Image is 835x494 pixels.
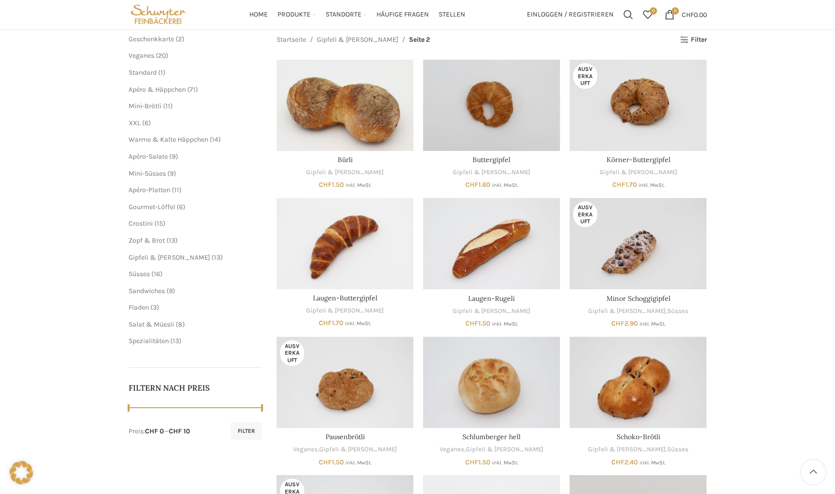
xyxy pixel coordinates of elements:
span: 15 [157,219,163,228]
a: Süsses [667,307,688,316]
a: Suchen [619,5,638,24]
a: Süsses [129,270,150,278]
a: Gipfeli & [PERSON_NAME] [306,168,384,177]
a: XXL [129,119,141,127]
span: CHF [319,181,332,189]
a: Laugen-Buttergipfel [277,198,413,289]
span: Home [249,10,268,19]
a: Schoko-Brötli [570,337,706,428]
span: CHF [682,10,694,18]
a: Warme & Kalte Häppchen [129,135,208,144]
span: 13 [169,236,175,245]
a: Gipfeli & [PERSON_NAME] [466,445,543,454]
a: Bürli [277,60,413,151]
span: Seite 2 [409,34,430,45]
bdi: 1.70 [612,181,637,189]
a: Salat & Müesli [129,320,174,329]
a: Süsses [667,445,688,454]
a: Stellen [439,5,465,24]
a: Mini-Brötli [129,102,162,110]
span: CHF [611,458,624,466]
a: Buttergipfel [423,60,560,151]
bdi: 1.50 [465,319,491,328]
small: inkl. MwSt. [638,182,664,188]
bdi: 2.40 [611,458,638,466]
bdi: 1.50 [465,458,491,466]
small: inkl. MwSt. [492,460,518,466]
span: CHF [611,319,624,328]
a: Minor Schoggigipfel [570,198,706,289]
bdi: 1.50 [319,181,344,189]
span: 13 [173,337,179,345]
span: 13 [214,253,220,262]
a: Gipfeli & [PERSON_NAME] [453,307,530,316]
a: Site logo [129,10,188,18]
span: CHF 10 [169,427,190,435]
small: inkl. MwSt. [492,182,518,188]
a: Gipfeli & [PERSON_NAME] [588,307,666,316]
span: Veganes [129,51,154,60]
a: Home [249,5,268,24]
a: Schlumberger hell [462,432,521,441]
a: Gipfeli & [PERSON_NAME] [319,445,397,454]
a: Apéro-Platten [129,186,170,194]
bdi: 1.50 [319,458,344,466]
a: Spezialitäten [129,337,169,345]
a: Bürli [338,155,353,164]
a: Laugen-Rugeli [423,198,560,289]
span: 0 [650,7,657,15]
span: 11 [174,186,179,194]
a: Buttergipfel [473,155,510,164]
span: Zopf & Brot [129,236,165,245]
a: Apéro-Salate [129,152,168,161]
a: Fladen [129,303,149,312]
span: 6 [145,119,148,127]
span: Ausverkauft [280,340,304,366]
span: 11 [165,102,170,110]
a: Veganes [440,445,464,454]
a: Häufige Fragen [377,5,429,24]
a: Schoko-Brötli [616,432,660,441]
span: 9 [169,287,173,295]
a: Gourmet-Löffel [129,203,175,211]
a: Gipfeli & [PERSON_NAME] [306,306,384,315]
span: CHF 0 [145,427,164,435]
a: Veganes [293,445,318,454]
a: Apéro & Häppchen [129,85,186,94]
a: Sandwiches [129,287,165,295]
a: Gipfeli & [PERSON_NAME] [129,253,210,262]
a: Gipfeli & [PERSON_NAME] [317,34,398,45]
span: 1 [161,68,163,77]
span: 0 [671,7,679,15]
span: 8 [178,320,182,329]
a: Startseite [277,34,306,45]
span: 3 [153,303,157,312]
div: Preis: — [129,427,190,436]
span: 20 [158,51,166,60]
span: CHF [319,319,332,327]
button: Filter [231,422,262,440]
span: CHF [465,319,478,328]
a: Standard [129,68,157,77]
nav: Breadcrumb [277,34,430,45]
span: 2 [178,35,182,43]
span: Ausverkauft [573,201,597,227]
span: Geschenkkarte [129,35,174,43]
a: Laugen-Buttergipfel [313,294,377,302]
a: Filter [680,36,706,44]
a: Körner-Buttergipfel [606,155,670,164]
bdi: 0.00 [682,10,707,18]
span: Crostini [129,219,153,228]
div: Meine Wunschliste [638,5,657,24]
span: CHF [319,458,332,466]
a: Einloggen / Registrieren [522,5,619,24]
a: Standorte [326,5,367,24]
